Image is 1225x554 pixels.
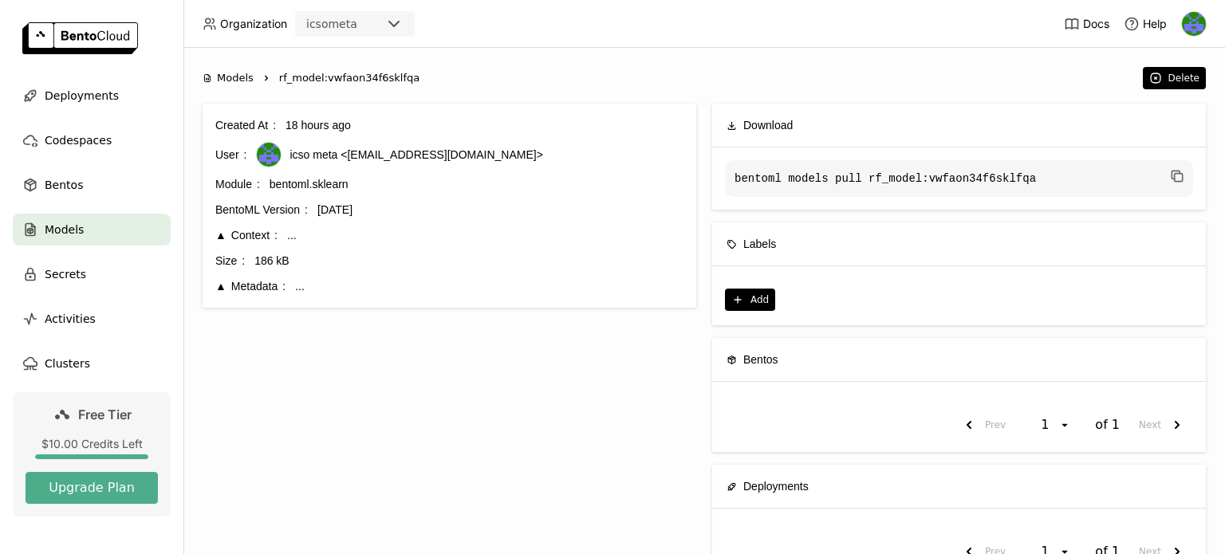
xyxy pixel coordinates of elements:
a: Models [13,214,171,246]
img: logo [22,22,138,54]
span: Models [45,220,84,239]
span: 18 hours ago [286,119,351,132]
a: Activities [13,303,171,335]
div: bentoml.sklearn [270,175,683,193]
span: rf_model:vwfaon34f6sklfqa [279,70,419,86]
span: of 1 [1095,417,1120,433]
a: Bentos [13,169,171,201]
a: Deployments [13,80,171,112]
a: Secrets [13,258,171,290]
span: Organization [220,17,287,31]
div: Help [1124,16,1167,32]
div: 186 kB [254,252,683,269]
a: Free Tier$10.00 Credits LeftUpgrade Plan [13,392,171,517]
span: Deployments [743,477,809,495]
div: Module [215,175,260,193]
div: Models [203,70,254,86]
span: Bentos [743,351,778,368]
div: ... [287,226,683,244]
div: Metadata [215,277,286,295]
span: icso meta <[EMAIL_ADDRESS][DOMAIN_NAME]> [290,146,542,163]
a: Codespaces [13,124,171,156]
button: Delete [1143,67,1206,89]
div: Context [215,226,278,244]
div: Delete [1168,72,1199,84]
svg: Right [260,72,273,84]
img: icso meta [257,143,281,167]
svg: Plus [731,293,744,306]
button: next page. current page 1 of 1 [1132,411,1193,439]
span: Clusters [45,354,90,373]
span: Secrets [45,265,86,284]
span: Download [743,116,793,134]
code: bentoml models pull rf_model:vwfaon34f6sklfqa [725,160,1193,197]
button: previous page. current page 1 of 1 [953,411,1012,439]
span: Free Tier [78,407,132,422]
div: Size [215,252,245,269]
div: Created At [215,116,276,134]
span: Codespaces [45,131,112,150]
span: Docs [1083,17,1109,31]
button: Add [725,289,775,311]
button: Upgrade Plan [26,472,158,504]
span: Bentos [45,175,83,194]
div: $10.00 Credits Left [26,437,158,451]
span: Deployments [45,86,119,105]
svg: open [1058,418,1071,431]
span: Labels [743,235,776,253]
input: Selected icsometa. [359,17,360,33]
img: icso meta [1182,12,1206,36]
div: 1 [1036,417,1058,433]
div: BentoML Version [215,201,308,218]
a: Clusters [13,348,171,379]
a: Docs [1064,16,1109,32]
span: Models [217,70,254,86]
span: Help [1143,17,1167,31]
div: ... [295,277,683,295]
span: Activities [45,309,96,328]
div: icsometa [306,16,357,32]
div: User [215,146,246,163]
div: [DATE] [317,201,683,218]
nav: Breadcrumbs navigation [203,70,1135,86]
